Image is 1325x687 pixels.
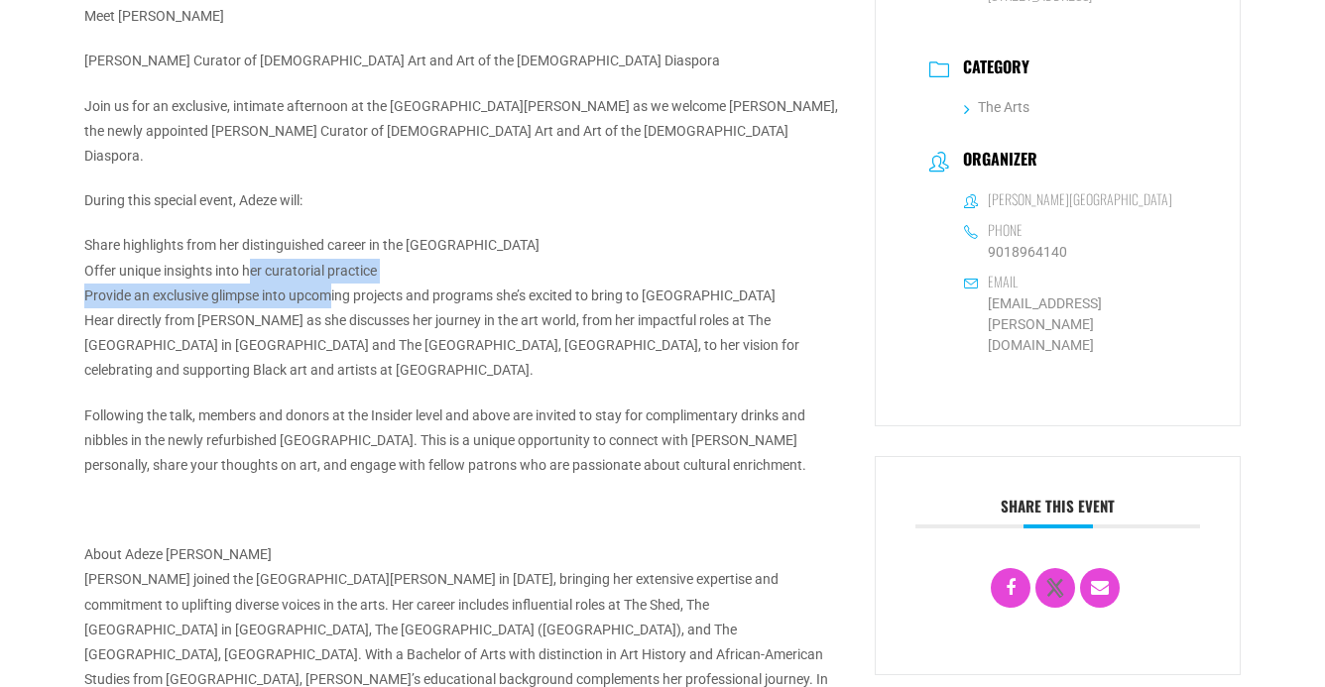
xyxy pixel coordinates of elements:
[988,190,1172,208] h6: [PERSON_NAME][GEOGRAPHIC_DATA]
[953,57,1029,81] h3: Category
[964,293,1186,356] a: [EMAIL_ADDRESS][PERSON_NAME][DOMAIN_NAME]
[84,4,845,29] p: Meet [PERSON_NAME]
[915,497,1200,528] h3: Share this event
[84,49,845,73] p: [PERSON_NAME] Curator of [DEMOGRAPHIC_DATA] Art and Art of the [DEMOGRAPHIC_DATA] Diaspora
[988,221,1023,239] h6: Phone
[988,273,1018,290] h6: Email
[964,99,1029,115] a: The Arts
[1080,568,1120,608] a: Email
[84,233,845,383] p: Share highlights from her distinguished career in the [GEOGRAPHIC_DATA] Offer unique insights int...
[84,188,845,213] p: During this special event, Adeze will:
[991,568,1030,608] a: Share on Facebook
[84,94,845,170] p: Join us for an exclusive, intimate afternoon at the [GEOGRAPHIC_DATA][PERSON_NAME] as we welcome ...
[1035,568,1075,608] a: X Social Network
[964,242,1067,263] a: 9018964140
[84,403,845,479] p: Following the talk, members and donors at the Insider level and above are invited to stay for com...
[953,150,1037,173] h3: Organizer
